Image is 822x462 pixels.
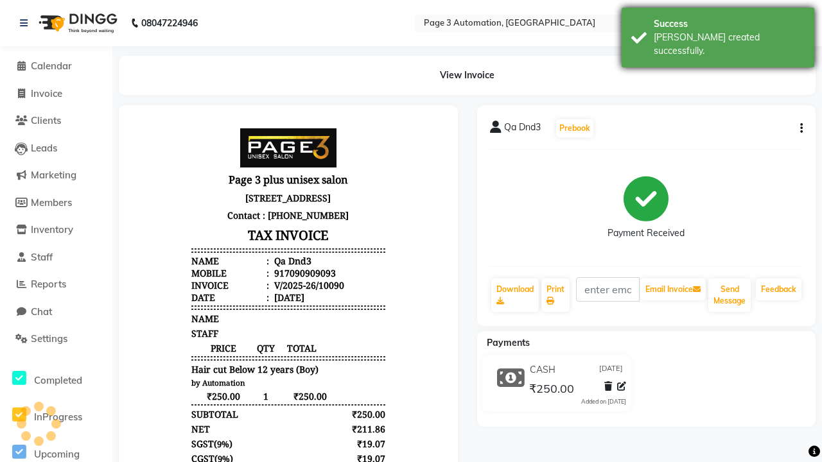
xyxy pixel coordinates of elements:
[60,416,254,429] p: Please visit again !
[60,272,124,284] span: ₹250.00
[60,320,101,332] div: ( )
[60,194,87,207] span: NAME
[3,305,109,320] a: Chat
[135,161,137,173] span: :
[31,87,62,99] span: Invoice
[3,59,109,74] a: Calendar
[31,142,57,154] span: Leads
[3,223,109,237] a: Inventory
[140,149,204,161] div: 917090909093
[576,277,640,302] input: enter email
[60,173,137,185] div: Date
[60,52,254,71] h3: Page 3 plus unisex salon
[31,60,72,72] span: Calendar
[31,278,66,290] span: Reports
[60,224,124,236] span: PRICE
[31,305,52,318] span: Chat
[60,106,254,128] h3: TAX INVOICE
[31,114,61,126] span: Clients
[34,448,80,460] span: Upcoming
[135,137,137,149] span: :
[556,119,593,137] button: Prebook
[3,250,109,265] a: Staff
[85,320,98,332] span: 9%
[204,349,254,361] div: ₹250.00
[119,56,816,95] div: View Invoice
[135,149,137,161] span: :
[60,334,83,346] span: CGST
[124,224,145,236] span: QTY
[60,393,78,406] div: Paid
[31,223,73,235] span: Inventory
[60,245,187,257] span: Hair cut Below 12 years (Boy)
[3,87,109,101] a: Invoice
[60,305,78,317] div: NET
[581,397,626,406] div: Added on [DATE]
[60,290,107,302] div: SUBTOTAL
[708,278,751,312] button: Send Message
[3,141,109,156] a: Leads
[141,5,198,41] b: 08047224946
[60,137,137,149] div: Name
[60,349,124,361] div: GRAND TOTAL
[608,227,685,240] div: Payment Received
[86,335,98,346] span: 9%
[60,209,87,221] span: STAFF
[654,17,805,31] div: Success
[33,5,121,41] img: logo
[491,278,539,312] a: Download
[31,332,67,345] span: Settings
[31,169,76,181] span: Marketing
[204,379,254,391] div: ₹250.00
[3,168,109,183] a: Marketing
[109,10,205,49] img: page3_logo.png
[60,334,101,346] div: ( )
[60,364,101,376] div: Payments
[487,337,530,348] span: Payments
[3,196,109,210] a: Members
[204,305,254,317] div: ₹211.86
[60,161,137,173] div: Invoice
[529,381,574,399] span: ₹250.00
[140,173,173,185] div: [DATE]
[3,277,109,292] a: Reports
[31,251,53,263] span: Staff
[654,31,805,58] div: Bill created successfully.
[34,374,82,386] span: Completed
[34,411,82,423] span: InProgress
[756,278,801,300] a: Feedback
[640,278,706,300] button: Email Invoice
[204,320,254,332] div: ₹19.07
[60,89,254,106] p: Contact : [PHONE_NUMBER]
[60,429,254,441] div: Generated By : at [DATE]
[135,173,137,185] span: :
[145,224,196,236] span: TOTAL
[145,272,196,284] span: ₹250.00
[3,114,109,128] a: Clients
[204,334,254,346] div: ₹19.07
[541,278,570,312] a: Print
[153,429,182,441] span: Admin
[204,290,254,302] div: ₹250.00
[599,363,623,377] span: [DATE]
[60,320,82,332] span: SGST
[504,121,541,139] span: Qa Dnd3
[31,196,72,209] span: Members
[60,71,254,89] p: [STREET_ADDRESS]
[140,161,213,173] div: V/2025-26/10090
[60,149,137,161] div: Mobile
[140,137,180,149] div: Qa Dnd3
[124,272,145,284] span: 1
[530,363,555,377] span: CASH
[3,332,109,346] a: Settings
[60,260,114,269] small: by Automation
[60,379,84,391] span: CASH
[204,393,254,406] div: ₹250.00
